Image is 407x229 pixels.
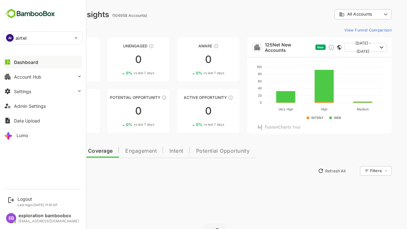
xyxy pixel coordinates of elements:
[6,34,14,42] div: AI
[34,71,62,75] div: 0 %
[111,122,132,127] span: vs last 7 days
[174,122,202,127] div: 0 %
[256,107,271,111] text: Very High
[85,95,148,100] div: Potential Opportunity
[17,133,28,138] div: Lumo
[3,100,83,112] button: Admin Settings
[327,39,355,56] span: [DATE] - [DATE]
[54,95,59,100] div: These accounts are warm, further nurturing would qualify them to MQAs
[3,85,83,98] button: Settings
[127,44,132,49] div: These accounts have not shown enough engagement and need nurturing
[85,106,148,116] div: 0
[90,13,127,18] ag: (104958 Accounts)
[18,219,79,223] div: [EMAIL_ADDRESS][DOMAIN_NAME]
[14,118,40,123] div: Data Upload
[206,95,211,100] div: These accounts have open opportunities which might be at any of the Sales Stages
[34,122,62,127] div: 0 %
[155,95,217,100] div: Active Opportunity
[155,38,217,81] a: AwareThese accounts have just entered the buying cycle and need further nurturing00%vs last 7 days
[243,42,291,53] a: 125Net New Accounts
[3,8,57,20] img: BambooboxFullLogoMark.5f36c76dfaba33ec1ec1367b70bb1252.svg
[238,101,239,104] text: 0
[155,106,217,116] div: 0
[181,122,202,127] span: vs last 7 days
[155,54,217,65] div: 0
[322,43,364,52] button: [DATE] - [DATE]
[3,114,83,127] button: Data Upload
[15,10,87,19] div: Dashboard Insights
[174,71,202,75] div: 0 %
[18,213,79,219] div: exploration bamboobox
[15,54,78,65] div: 0
[85,54,148,65] div: 0
[299,107,305,111] text: High
[315,45,319,50] div: This card does not support filter and segments
[234,65,239,69] text: 100
[22,149,90,154] span: Data Quality and Coverage
[295,45,301,49] span: New
[347,165,369,177] div: Filters
[15,165,62,177] button: New Insights
[3,56,83,68] button: Dashboard
[236,79,239,83] text: 60
[181,71,202,75] span: vs last 7 days
[293,166,326,176] button: Refresh All
[312,8,369,21] div: All Accounts
[320,25,369,35] button: View Funnel Comparison
[236,94,239,97] text: 20
[3,70,83,83] button: Account Hub
[15,44,78,48] div: Unreached
[57,44,62,49] div: These accounts have not been engaged with for a defined time period
[3,129,83,142] button: Lumo
[104,122,132,127] div: 0 %
[16,35,27,41] p: airtel
[17,203,58,207] p: Last login: [DATE] 11:19 IST
[236,86,239,90] text: 40
[139,95,144,100] div: These accounts are MQAs and can be passed on to Inside Sales
[14,74,41,80] div: Account Hub
[15,38,78,81] a: UnreachedThese accounts have not been engaged with for a defined time period00%vs last 7 days
[306,44,312,51] div: Discover new ICP-fit accounts showing engagement — via intent surges, anonymous website visits, L...
[15,106,78,116] div: 0
[111,71,132,75] span: vs last 7 days
[174,149,228,154] span: Potential Opportunity
[147,149,161,154] span: Intent
[42,122,62,127] span: vs last 7 days
[236,72,239,76] text: 80
[85,38,148,81] a: UnengagedThese accounts have not shown enough engagement and need nurturing00%vs last 7 days
[85,44,148,48] div: Unengaged
[17,196,58,202] div: Logout
[15,89,78,133] a: EngagedThese accounts are warm, further nurturing would qualify them to MQAs00%vs last 7 days
[3,31,82,44] div: AIairtel
[348,168,359,173] div: Filters
[103,149,135,154] span: Engagement
[155,44,217,48] div: Aware
[85,89,148,133] a: Potential OpportunityThese accounts are MQAs and can be passed on to Inside Sales00%vs last 7 days
[14,59,38,65] div: Dashboard
[325,12,350,17] span: All Accounts
[14,89,31,94] div: Settings
[317,11,359,17] div: All Accounts
[6,213,16,223] div: EB
[155,89,217,133] a: Active OpportunityThese accounts have open opportunities which might be at any of the Sales Stage...
[15,95,78,100] div: Engaged
[191,44,196,49] div: These accounts have just entered the buying cycle and need further nurturing
[14,103,46,109] div: Admin Settings
[104,71,132,75] div: 0 %
[42,71,62,75] span: vs last 7 days
[334,107,346,111] text: Medium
